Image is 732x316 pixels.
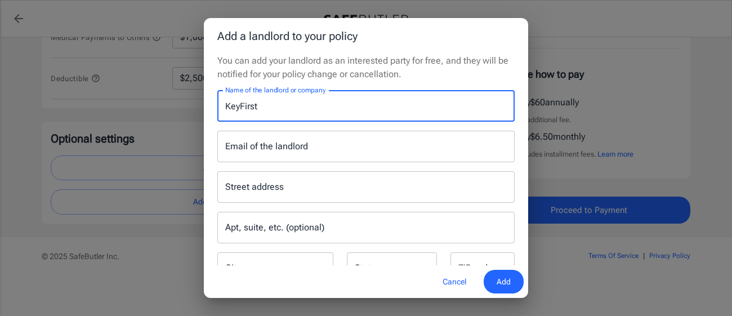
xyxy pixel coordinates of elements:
[217,54,515,81] p: You can add your landlord as an interested party for free, and they will be notified for your pol...
[497,275,511,289] span: Add
[225,85,325,95] label: Name of the landlord or company
[430,270,479,294] button: Cancel
[484,270,524,294] button: Add
[204,18,528,54] h2: Add a landlord to your policy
